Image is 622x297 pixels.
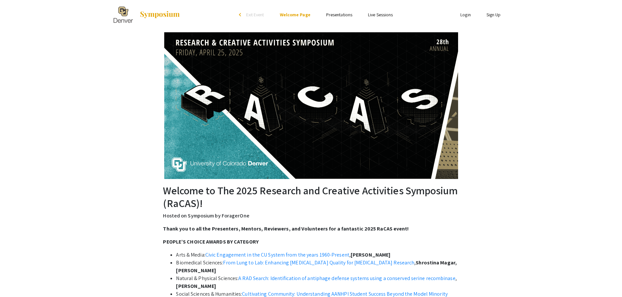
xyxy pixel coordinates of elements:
strong: Thank you to all the Presenters, Mentors, Reviewers, and Volunteers for a fantastic 2025 RaCAS ev... [163,225,409,232]
a: Live Sessions [368,12,393,18]
a: A RAD Search: Identification of antiphage defense systems using a conserved serine recombinase [238,275,455,282]
a: From Lung to Lab: Enhancing [MEDICAL_DATA] Quality for [MEDICAL_DATA] Research [223,259,414,266]
a: Welcome Page [280,12,311,18]
img: The 2025 Research and Creative Activities Symposium (RaCAS) [114,7,133,23]
div: arrow_back_ios [239,13,243,17]
img: Symposium by ForagerOne [139,11,180,19]
li: Natural & Physical Sciences: , [176,275,459,290]
a: Presentations [326,12,352,18]
a: Login [460,12,471,18]
img: The 2025 Research and Creative Activities Symposium (RaCAS) [164,32,458,179]
a: The 2025 Research and Creative Activities Symposium (RaCAS) [114,7,180,23]
strong: [PERSON_NAME] [351,251,391,258]
strong: PEOPLE’S CHOICE AWARDS BY CATEGORY [163,238,258,245]
li: Biomedical Sciences: , [176,259,459,275]
a: Civic Engagement in the CU System from the years 1960-Present [205,251,349,258]
p: Hosted on Symposium by ForagerOne [163,212,459,220]
span: Exit Event [246,12,264,18]
iframe: Chat [5,268,28,292]
strong: [PERSON_NAME] [176,283,216,290]
a: Sign Up [486,12,501,18]
h2: Welcome to The 2025 Research and Creative Activities Symposium (RaCAS)! [163,184,459,209]
li: Arts & Media: , [176,251,459,259]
